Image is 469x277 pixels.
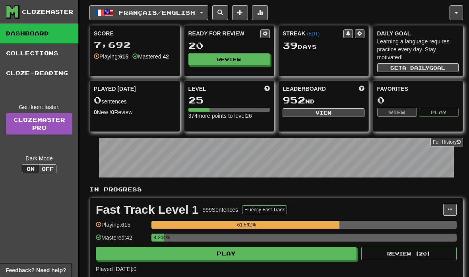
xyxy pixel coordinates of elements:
[96,247,357,260] button: Play
[377,95,459,105] div: 0
[94,53,128,60] div: Playing:
[94,94,101,105] span: 0
[111,109,114,115] strong: 0
[154,234,164,242] div: 4.204%
[132,53,169,60] div: Mastered:
[22,164,39,173] button: On
[377,85,459,93] div: Favorites
[96,266,136,272] span: Played [DATE]: 0
[89,5,208,20] button: Français/English
[188,95,270,105] div: 25
[377,29,459,37] div: Daily Goal
[94,108,176,116] div: New / Review
[212,5,228,20] button: Search sentences
[154,221,339,229] div: 61.562%
[283,41,364,51] div: Day s
[96,204,199,216] div: Fast Track Level 1
[188,85,206,93] span: Level
[94,29,176,37] div: Score
[188,41,270,51] div: 20
[361,247,457,260] button: Review (20)
[94,95,176,105] div: sentences
[22,8,74,16] div: Clozemaster
[94,40,176,50] div: 7,692
[359,85,364,93] span: This week in points, UTC
[6,103,72,111] div: Get fluent faster.
[377,63,459,72] button: Seta dailygoal
[377,108,417,117] button: View
[163,53,169,60] strong: 42
[188,29,261,37] div: Ready for Review
[89,185,463,193] p: In Progress
[96,234,147,247] div: Mastered: 42
[419,108,459,117] button: Play
[264,85,270,93] span: Score more points to level up
[307,31,320,37] a: (EDT)
[119,9,195,16] span: Français / English
[283,29,343,37] div: Streak
[283,95,364,105] div: nd
[377,37,459,61] div: Learning a language requires practice every day. Stay motivated!
[283,108,364,117] button: View
[188,112,270,120] div: 374 more points to level 26
[203,206,238,214] div: 999 Sentences
[242,205,287,214] button: Fluency Fast Track
[430,138,463,146] button: Full History
[252,5,268,20] button: More stats
[283,85,326,93] span: Leaderboard
[283,94,305,105] span: 952
[6,113,72,135] a: ClozemasterPro
[94,109,97,115] strong: 0
[96,221,147,234] div: Playing: 615
[6,154,72,162] div: Dark Mode
[6,266,66,274] span: Open feedback widget
[119,53,128,60] strong: 615
[94,85,136,93] span: Played [DATE]
[39,164,56,173] button: Off
[402,65,429,70] span: a daily
[188,53,270,65] button: Review
[283,40,298,51] span: 39
[232,5,248,20] button: Add sentence to collection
